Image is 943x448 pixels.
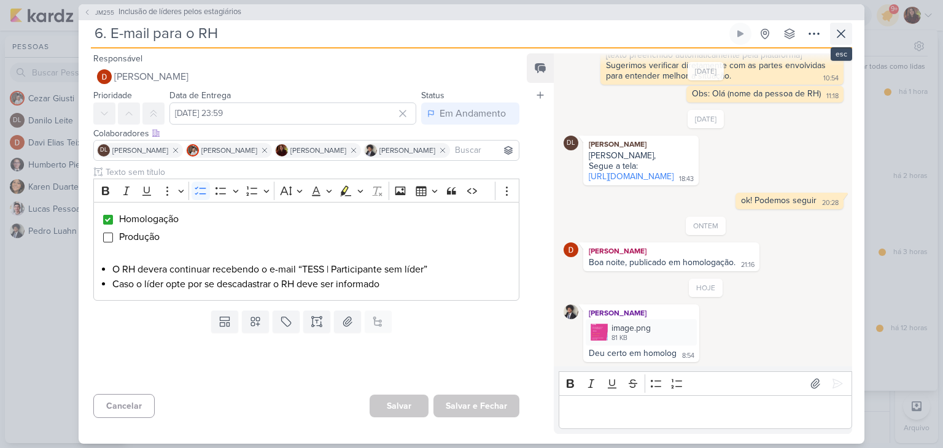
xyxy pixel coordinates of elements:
[823,74,839,83] div: 10:54
[201,145,257,156] span: [PERSON_NAME]
[100,147,107,153] p: DL
[112,277,513,292] li: Caso o líder opte por se descadastrar o RH deve ser informado
[559,395,852,429] div: Editor editing area: main
[559,371,852,395] div: Editor toolbar
[679,174,694,184] div: 18:43
[93,66,519,88] button: [PERSON_NAME]
[586,138,696,150] div: [PERSON_NAME]
[611,333,651,343] div: 81 KB
[452,143,516,158] input: Buscar
[564,136,578,150] div: Danilo Leite
[112,262,513,277] li: O RH devera continuar recebendo o e-mail “TESS | Participante sem líder”
[290,145,346,156] span: [PERSON_NAME]
[826,91,839,101] div: 11:18
[735,29,745,39] div: Ligar relógio
[276,144,288,156] img: Jaqueline Molina
[586,245,757,257] div: [PERSON_NAME]
[564,242,578,257] img: Davi Elias Teixeira
[606,60,828,81] div: Sugerimos verificar diretamente com as partes envolvidas para entender melhor a situação.
[98,144,110,156] div: Danilo Leite
[169,102,416,125] input: Select a date
[591,323,608,341] img: vrJs4O8UaCts42g6p5IcEBGKlY3CthkwEfdyLzyY.png
[692,88,821,99] div: Obs: Olá (nome da pessoa de RH)
[741,195,817,206] div: ok! Podemos seguir
[93,127,519,140] div: Colaboradores
[440,106,506,121] div: Em Andamento
[822,198,839,208] div: 20:28
[119,213,179,225] span: Homologação
[93,179,519,203] div: Editor toolbar
[112,145,168,156] span: [PERSON_NAME]
[379,145,435,156] span: [PERSON_NAME]
[567,140,575,147] p: DL
[831,47,852,61] div: esc
[365,144,377,156] img: Pedro Luahn Simões
[589,161,693,171] div: Segue a tela:
[103,166,519,179] input: Texto sem título
[589,171,673,182] a: [URL][DOMAIN_NAME]
[589,150,693,161] div: [PERSON_NAME],
[421,90,444,101] label: Status
[564,304,578,319] img: Pedro Luahn Simões
[741,260,755,270] div: 21:16
[589,348,677,358] div: Deu certo em homolog
[586,319,697,346] div: image.png
[421,102,519,125] button: Em Andamento
[97,69,112,84] img: Davi Elias Teixeira
[586,307,697,319] div: [PERSON_NAME]
[91,23,727,45] input: Kard Sem Título
[93,394,155,418] button: Cancelar
[589,257,735,268] div: Boa noite, publicado em homologação.
[187,144,199,156] img: Cezar Giusti
[611,322,651,334] div: image.png
[93,53,142,64] label: Responsável
[119,231,160,243] span: Produção
[93,90,132,101] label: Prioridade
[682,351,694,361] div: 8:54
[169,90,231,101] label: Data de Entrega
[93,202,519,301] div: Editor editing area: main
[114,69,188,84] span: [PERSON_NAME]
